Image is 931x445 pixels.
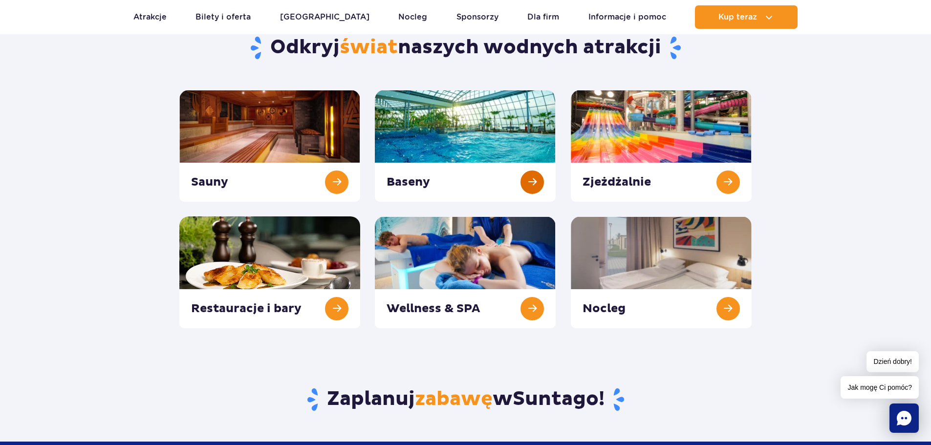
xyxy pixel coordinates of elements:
[513,387,599,411] span: Suntago
[456,5,498,29] a: Sponsorzy
[588,5,666,29] a: Informacje i pomoc
[179,35,752,61] h1: Odkryj naszych wodnych atrakcji
[841,376,919,399] span: Jak mogę Ci pomóc?
[398,5,427,29] a: Nocleg
[695,5,798,29] button: Kup teraz
[415,387,493,411] span: zabawę
[195,5,251,29] a: Bilety i oferta
[866,351,919,372] span: Dzień dobry!
[179,387,752,412] h3: Zaplanuj w !
[527,5,559,29] a: Dla firm
[280,5,369,29] a: [GEOGRAPHIC_DATA]
[718,13,757,21] span: Kup teraz
[340,35,398,60] span: świat
[889,403,919,433] div: Chat
[133,5,167,29] a: Atrakcje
